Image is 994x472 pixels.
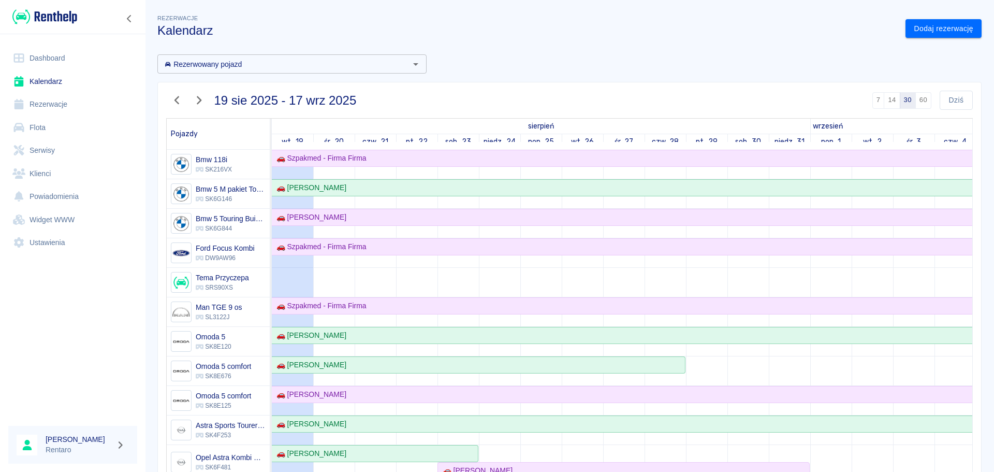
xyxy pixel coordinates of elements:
[568,134,597,149] a: 26 sierpnia 2025
[8,231,137,254] a: Ustawienia
[196,391,251,401] h6: Omoda 5 comfort
[272,301,367,311] div: 🚗 Szpakmed - Firma Firma
[8,185,137,208] a: Powiadomienia
[172,454,189,471] img: Image
[408,57,423,71] button: Otwórz
[172,245,189,262] img: Image
[172,363,189,380] img: Image
[8,70,137,93] a: Kalendarz
[272,419,346,430] div: 🚗 [PERSON_NAME]
[172,333,189,350] img: Image
[940,91,973,110] button: Dziś
[915,92,931,109] button: 60 dni
[171,130,198,138] span: Pojazdy
[214,93,357,108] h3: 19 sie 2025 - 17 wrz 2025
[481,134,518,149] a: 24 sierpnia 2025
[46,434,112,445] h6: [PERSON_NAME]
[321,134,346,149] a: 20 sierpnia 2025
[122,12,137,25] button: Zwiń nawigację
[196,273,249,283] h6: Tema Przyczepa
[272,212,346,223] div: 🚗 [PERSON_NAME]
[272,448,346,459] div: 🚗 [PERSON_NAME]
[8,162,137,185] a: Klienci
[172,274,189,291] img: Image
[172,185,189,203] img: Image
[612,134,636,149] a: 27 sierpnia 2025
[12,8,77,25] img: Renthelp logo
[872,92,885,109] button: 7 dni
[649,134,682,149] a: 28 sierpnia 2025
[172,422,189,439] img: Image
[196,184,266,194] h6: Bmw 5 M pakiet Touring
[157,15,198,21] span: Rezerwacje
[196,312,242,322] p: SL3122J
[46,445,112,455] p: Rentaro
[196,154,232,165] h6: Bmw 118i
[157,23,897,38] h3: Kalendarz
[772,134,808,149] a: 31 sierpnia 2025
[196,283,249,292] p: SRS90XS
[272,241,367,252] div: 🚗 Szpakmed - Firma Firma
[196,401,251,410] p: SK8E125
[196,420,266,431] h6: Astra Sports Tourer Vulcan
[811,119,846,134] a: 1 września 2025
[196,342,231,351] p: SK8E120
[196,224,266,233] p: SK6G844
[272,330,346,341] div: 🚗 [PERSON_NAME]
[272,153,367,164] div: 🚗 Szpakmed - Firma Firma
[900,92,916,109] button: 30 dni
[279,134,306,149] a: 19 sierpnia 2025
[905,19,982,38] a: Dodaj rezerwację
[172,392,189,409] img: Image
[196,302,242,312] h6: Man TGE 9 os
[443,134,474,149] a: 23 sierpnia 2025
[196,243,255,253] h6: Ford Focus Kombi
[8,93,137,116] a: Rezerwacje
[525,134,557,149] a: 25 sierpnia 2025
[904,134,924,149] a: 3 września 2025
[8,8,77,25] a: Renthelp logo
[196,194,266,204] p: SK6G146
[196,431,266,440] p: SK4F253
[941,134,969,149] a: 4 września 2025
[196,165,232,174] p: SK216VX
[272,389,346,400] div: 🚗 [PERSON_NAME]
[272,360,346,370] div: 🚗 [PERSON_NAME]
[860,134,884,149] a: 2 września 2025
[172,215,189,232] img: Image
[272,182,346,193] div: 🚗 [PERSON_NAME]
[693,134,720,149] a: 29 sierpnia 2025
[360,134,391,149] a: 21 sierpnia 2025
[172,304,189,321] img: Image
[525,119,557,134] a: 19 sierpnia 2025
[733,134,764,149] a: 30 sierpnia 2025
[8,116,137,139] a: Flota
[196,452,266,463] h6: Opel Astra Kombi Kobalt
[884,92,900,109] button: 14 dni
[8,139,137,162] a: Serwisy
[196,361,251,371] h6: Omoda 5 comfort
[196,332,231,342] h6: Omoda 5
[160,58,406,70] input: Wyszukaj i wybierz pojazdy...
[8,208,137,232] a: Widget WWW
[403,134,430,149] a: 22 sierpnia 2025
[8,47,137,70] a: Dashboard
[196,371,251,381] p: SK8E676
[196,253,255,263] p: DW9AW96
[196,463,266,472] p: SK6F481
[196,213,266,224] h6: Bmw 5 Touring Buissnes
[172,156,189,173] img: Image
[818,134,844,149] a: 1 września 2025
